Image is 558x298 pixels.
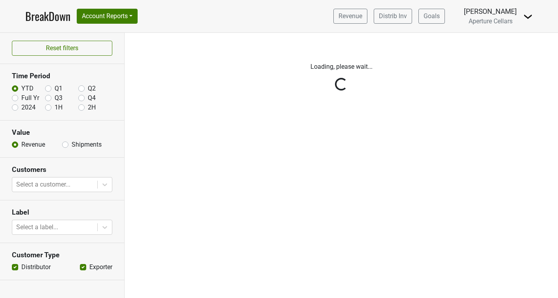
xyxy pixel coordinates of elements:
[77,9,138,24] button: Account Reports
[469,17,513,25] span: Aperture Cellars
[131,62,552,72] p: Loading, please wait...
[25,8,70,25] a: BreakDown
[333,9,367,24] a: Revenue
[523,12,533,21] img: Dropdown Menu
[374,9,412,24] a: Distrib Inv
[418,9,445,24] a: Goals
[464,6,517,17] div: [PERSON_NAME]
